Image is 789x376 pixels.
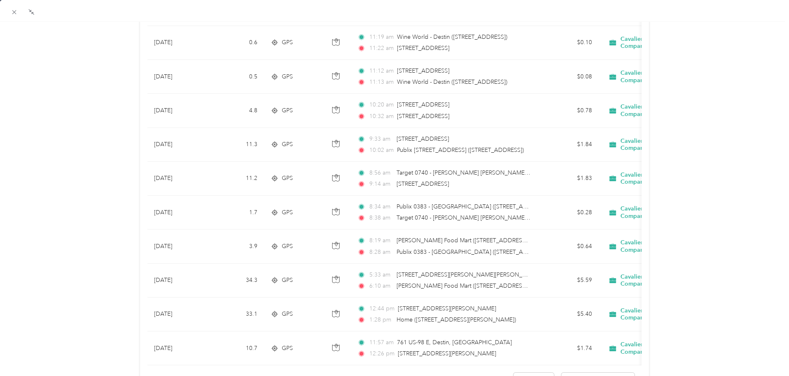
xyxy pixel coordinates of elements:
span: GPS [282,72,293,81]
iframe: Everlance-gr Chat Button Frame [743,330,789,376]
td: [DATE] [147,128,209,162]
span: GPS [282,38,293,47]
span: [STREET_ADDRESS] [397,180,449,187]
td: [DATE] [147,331,209,365]
td: $1.74 [541,331,599,365]
td: [DATE] [147,264,209,298]
span: Cavalier Distributing Company [620,35,696,50]
span: 8:28 am [369,248,393,257]
span: GPS [282,242,293,251]
span: 11:22 am [369,44,394,53]
span: [STREET_ADDRESS][PERSON_NAME] [398,305,496,312]
td: [DATE] [147,229,209,263]
td: 1.7 [209,196,264,229]
td: [DATE] [147,94,209,128]
span: Wine World - Destin ([STREET_ADDRESS]) [397,33,507,40]
span: [PERSON_NAME] Food Mart ([STREET_ADDRESS][PERSON_NAME]) [397,237,575,244]
span: [STREET_ADDRESS][PERSON_NAME] [398,350,496,357]
span: Home ([STREET_ADDRESS][PERSON_NAME]) [397,316,516,323]
span: 10:32 am [369,112,394,121]
td: $0.64 [541,229,599,263]
span: [STREET_ADDRESS] [397,135,449,142]
td: $5.40 [541,298,599,331]
span: 10:20 am [369,100,394,109]
td: $0.10 [541,26,599,60]
span: [STREET_ADDRESS] [397,113,449,120]
td: 0.5 [209,60,264,94]
td: $0.28 [541,196,599,229]
span: 8:56 am [369,168,393,177]
span: Publix 0383 - [GEOGRAPHIC_DATA] ([STREET_ADDRESS][PERSON_NAME][PERSON_NAME]) [397,203,640,210]
span: 6:10 am [369,281,393,291]
span: Publix [STREET_ADDRESS] ([STREET_ADDRESS]) [397,147,524,154]
span: [STREET_ADDRESS] [397,101,449,108]
span: [STREET_ADDRESS] [397,45,449,52]
span: 11:57 am [369,338,394,347]
span: 5:33 am [369,270,393,279]
td: 34.3 [209,264,264,298]
td: $1.84 [541,128,599,162]
span: 1:28 pm [369,315,393,324]
span: Cavalier Distributing Company [620,341,696,355]
td: [DATE] [147,26,209,60]
span: Cavalier Distributing Company [620,69,696,84]
span: Cavalier Distributing Company [620,273,696,288]
td: [DATE] [147,162,209,196]
span: 8:38 am [369,213,393,222]
td: 33.1 [209,298,264,331]
td: 3.9 [209,229,264,263]
td: $0.78 [541,94,599,128]
span: Publix 0383 - [GEOGRAPHIC_DATA] ([STREET_ADDRESS][PERSON_NAME][PERSON_NAME]) [397,248,640,255]
span: 12:26 pm [369,349,394,358]
td: $1.83 [541,162,599,196]
span: Cavalier Distributing Company [620,239,696,253]
td: $5.59 [541,264,599,298]
td: 4.8 [209,94,264,128]
span: Cavalier Distributing Company [620,205,696,220]
span: GPS [282,276,293,285]
span: GPS [282,208,293,217]
span: 8:34 am [369,202,393,211]
span: Cavalier Distributing Company [620,137,696,152]
span: GPS [282,140,293,149]
span: 761 US-98 E, Destin, [GEOGRAPHIC_DATA] [397,339,512,346]
span: 8:19 am [369,236,393,245]
td: [DATE] [147,60,209,94]
td: 11.3 [209,128,264,162]
span: GPS [282,344,293,353]
span: Target 0740 - [PERSON_NAME] [PERSON_NAME] ([STREET_ADDRESS][PERSON_NAME][PERSON_NAME]) [397,214,675,221]
td: $0.08 [541,60,599,94]
span: Target 0740 - [PERSON_NAME] [PERSON_NAME] ([STREET_ADDRESS][PERSON_NAME][PERSON_NAME]) [397,169,675,176]
td: 0.6 [209,26,264,60]
span: 11:19 am [369,33,394,42]
td: [DATE] [147,298,209,331]
span: 10:02 am [369,146,394,155]
span: 9:14 am [369,180,393,189]
span: 11:12 am [369,66,394,76]
span: [STREET_ADDRESS][PERSON_NAME][PERSON_NAME][PERSON_NAME] [397,271,587,278]
span: GPS [282,106,293,115]
span: Wine World - Destin ([STREET_ADDRESS]) [397,78,507,85]
td: 10.7 [209,331,264,365]
span: Cavalier Distributing Company [620,103,696,118]
span: 12:44 pm [369,304,394,313]
td: 11.2 [209,162,264,196]
span: GPS [282,174,293,183]
span: GPS [282,310,293,319]
span: Cavalier Distributing Company [620,171,696,186]
td: [DATE] [147,196,209,229]
span: Cavalier Distributing Company [620,307,696,322]
span: 11:13 am [369,78,394,87]
span: [STREET_ADDRESS] [397,67,449,74]
span: [PERSON_NAME] Food Mart ([STREET_ADDRESS][PERSON_NAME]) [397,282,575,289]
span: 9:33 am [369,135,393,144]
